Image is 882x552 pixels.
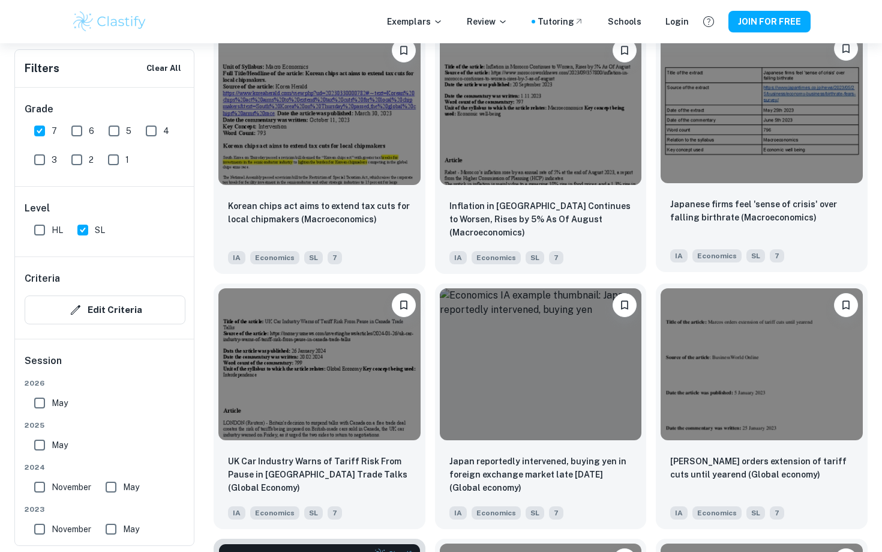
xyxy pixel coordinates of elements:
[123,523,139,536] span: May
[613,293,637,317] button: Please log in to bookmark exemplars
[25,354,185,378] h6: Session
[435,284,647,529] a: Please log in to bookmark exemplarsJapan reportedly intervened, buying yen in foreign exchange ma...
[228,455,411,494] p: UK Car Industry Warns of Tariff Risk From Pause in Canada Trade Talks (Global Economy)
[25,102,185,117] h6: Grade
[449,506,467,520] span: IA
[472,506,521,520] span: Economics
[670,198,853,224] p: Japanese firms feel 'sense of crisis' over falling birthrate (Macroeconomics)
[449,251,467,264] span: IA
[25,60,59,77] h6: Filters
[387,15,443,28] p: Exemplars
[440,288,642,440] img: Economics IA example thumbnail: Japan reportedly intervened, buying yen
[89,124,94,138] span: 6
[143,59,184,77] button: Clear All
[218,288,421,440] img: Economics IA example thumbnail: UK Car Industry Warns of Tariff Risk Fro
[692,506,742,520] span: Economics
[218,34,421,185] img: Economics IA example thumbnail: Korean chips act aims to extend tax cuts
[392,293,416,317] button: Please log in to bookmark exemplars
[304,251,323,264] span: SL
[95,223,105,237] span: SL
[52,396,68,410] span: May
[123,481,139,494] span: May
[304,506,323,520] span: SL
[163,124,169,138] span: 4
[834,37,858,61] button: Please log in to bookmark exemplars
[328,506,342,520] span: 7
[449,455,632,494] p: Japan reportedly intervened, buying yen in foreign exchange market late Friday (Global economy)
[665,15,689,28] a: Login
[526,251,544,264] span: SL
[52,523,91,536] span: November
[692,249,742,262] span: Economics
[25,378,185,389] span: 2026
[228,251,245,264] span: IA
[214,284,425,529] a: Please log in to bookmark exemplarsUK Car Industry Warns of Tariff Risk From Pause in Canada Trad...
[661,32,863,183] img: Economics IA example thumbnail: Japanese firms feel 'sense of crisis' ov
[228,199,411,226] p: Korean chips act aims to extend tax cuts for local chipmakers (Macroeconomics)
[770,249,784,262] span: 7
[608,15,641,28] a: Schools
[467,15,508,28] p: Review
[25,296,185,324] button: Edit Criteria
[549,506,563,520] span: 7
[746,506,765,520] span: SL
[214,29,425,274] a: Please log in to bookmark exemplarsKorean chips act aims to extend tax cuts for local chipmakers ...
[440,34,642,185] img: Economics IA example thumbnail: Inflation in Morocco Continues to Worsen
[538,15,584,28] a: Tutoring
[613,38,637,62] button: Please log in to bookmark exemplars
[250,251,299,264] span: Economics
[392,38,416,62] button: Please log in to bookmark exemplars
[125,153,129,166] span: 1
[228,506,245,520] span: IA
[52,438,68,452] span: May
[661,288,863,440] img: Economics IA example thumbnail: Marcos orders extension of tariff cuts
[52,223,63,237] span: HL
[670,455,853,481] p: Marcos orders extension of tariff cuts until yearend (Global economy)
[670,506,688,520] span: IA
[549,251,563,264] span: 7
[698,11,719,32] button: Help and Feedback
[728,11,811,32] button: JOIN FOR FREE
[435,29,647,274] a: Please log in to bookmark exemplarsInflation in Morocco Continues to Worsen, Rises by 5% As Of Au...
[449,199,632,239] p: Inflation in Morocco Continues to Worsen, Rises by 5% As Of August (Macroeconomics)
[328,251,342,264] span: 7
[25,271,60,286] h6: Criteria
[89,153,94,166] span: 2
[25,420,185,431] span: 2025
[52,124,57,138] span: 7
[656,29,868,274] a: Please log in to bookmark exemplarsJapanese firms feel 'sense of crisis' over falling birthrate (...
[126,124,131,138] span: 5
[25,504,185,515] span: 2023
[25,201,185,216] h6: Level
[770,506,784,520] span: 7
[746,249,765,262] span: SL
[52,153,57,166] span: 3
[25,462,185,473] span: 2024
[472,251,521,264] span: Economics
[52,481,91,494] span: November
[834,293,858,317] button: Please log in to bookmark exemplars
[71,10,148,34] img: Clastify logo
[250,506,299,520] span: Economics
[670,249,688,262] span: IA
[656,284,868,529] a: Please log in to bookmark exemplars Marcos orders extension of tariff cuts until yearend (Global ...
[526,506,544,520] span: SL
